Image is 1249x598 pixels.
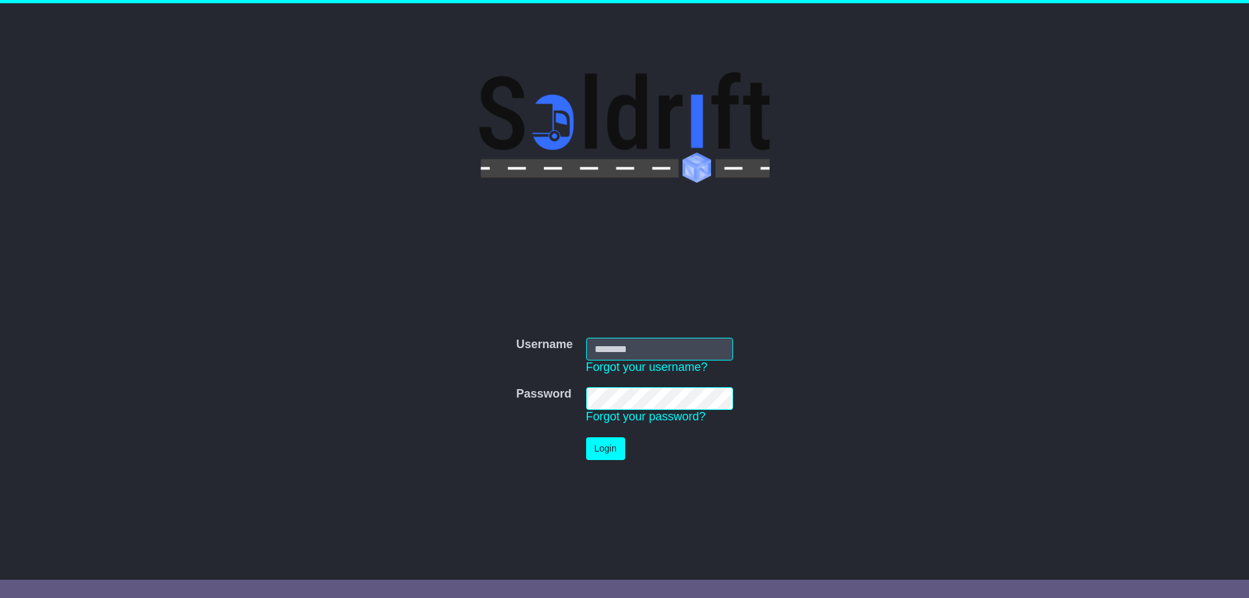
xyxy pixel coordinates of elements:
a: Forgot your username? [586,360,708,374]
label: Username [516,338,572,352]
button: Login [586,437,625,460]
img: Soldrift Pty Ltd [479,72,769,183]
label: Password [516,387,571,401]
a: Forgot your password? [586,410,706,423]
